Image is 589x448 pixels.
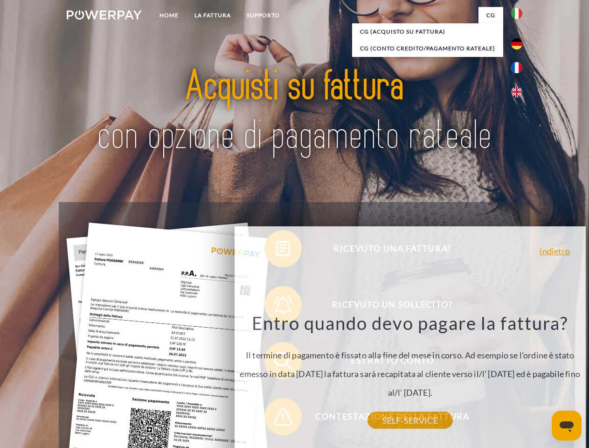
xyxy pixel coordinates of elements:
img: it [511,8,522,19]
a: SELF-SERVICE [367,412,453,429]
img: fr [511,62,522,73]
img: en [511,86,522,98]
img: de [511,38,522,49]
a: Supporto [239,7,288,24]
h3: Entro quando devo pagare la fattura? [240,312,580,334]
a: CG (Acquisto su fattura) [352,23,503,40]
iframe: Pulsante per aprire la finestra di messaggistica [552,411,582,441]
img: logo-powerpay-white.svg [67,10,142,20]
img: title-powerpay_it.svg [89,45,500,179]
a: CG [478,7,503,24]
a: CG (Conto Credito/Pagamento rateale) [352,40,503,57]
a: indietro [540,247,569,255]
a: LA FATTURA [187,7,239,24]
a: Home [152,7,187,24]
div: Il termine di pagamento è fissato alla fine del mese in corso. Ad esempio se l'ordine è stato eme... [240,312,580,420]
